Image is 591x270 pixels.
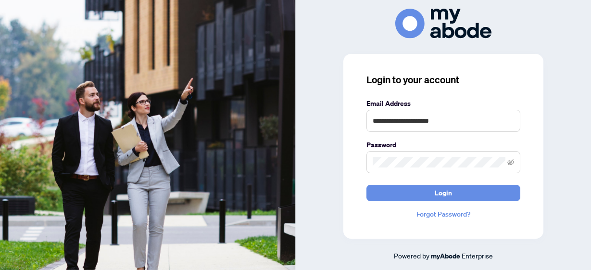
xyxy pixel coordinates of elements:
[431,251,460,261] a: myAbode
[394,251,429,260] span: Powered by
[395,9,491,38] img: ma-logo
[366,209,520,219] a: Forgot Password?
[366,73,520,87] h3: Login to your account
[366,140,520,150] label: Password
[462,251,493,260] span: Enterprise
[366,98,520,109] label: Email Address
[507,159,514,166] span: eye-invisible
[435,185,452,201] span: Login
[366,185,520,201] button: Login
